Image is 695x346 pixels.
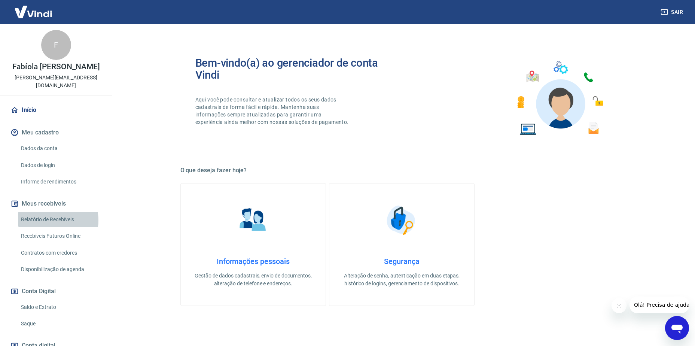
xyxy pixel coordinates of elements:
[12,63,100,71] p: Fabíola [PERSON_NAME]
[510,57,609,140] img: Imagem de um avatar masculino com diversos icones exemplificando as funcionalidades do gerenciado...
[18,300,103,315] a: Saldo e Extrato
[41,30,71,60] div: F
[18,174,103,189] a: Informe de rendimentos
[383,201,420,239] img: Segurança
[18,141,103,156] a: Dados da conta
[6,74,106,89] p: [PERSON_NAME][EMAIL_ADDRESS][DOMAIN_NAME]
[234,201,272,239] img: Informações pessoais
[195,57,402,81] h2: Bem-vindo(a) ao gerenciador de conta Vindi
[9,124,103,141] button: Meu cadastro
[18,262,103,277] a: Disponibilização de agenda
[665,316,689,340] iframe: Botão para abrir a janela de mensagens
[341,272,462,288] p: Alteração de senha, autenticação em duas etapas, histórico de logins, gerenciamento de dispositivos.
[659,5,686,19] button: Sair
[18,158,103,173] a: Dados de login
[18,228,103,244] a: Recebíveis Futuros Online
[341,257,462,266] h4: Segurança
[630,297,689,313] iframe: Mensagem da empresa
[180,167,624,174] h5: O que deseja fazer hoje?
[193,272,314,288] p: Gestão de dados cadastrais, envio de documentos, alteração de telefone e endereços.
[18,245,103,261] a: Contratos com credores
[18,316,103,331] a: Saque
[180,183,326,306] a: Informações pessoaisInformações pessoaisGestão de dados cadastrais, envio de documentos, alteraçã...
[4,5,63,11] span: Olá! Precisa de ajuda?
[195,96,350,126] p: Aqui você pode consultar e atualizar todos os seus dados cadastrais de forma fácil e rápida. Mant...
[329,183,475,306] a: SegurançaSegurançaAlteração de senha, autenticação em duas etapas, histórico de logins, gerenciam...
[193,257,314,266] h4: Informações pessoais
[612,298,627,313] iframe: Fechar mensagem
[9,0,58,23] img: Vindi
[18,212,103,227] a: Relatório de Recebíveis
[9,283,103,300] button: Conta Digital
[9,195,103,212] button: Meus recebíveis
[9,102,103,118] a: Início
